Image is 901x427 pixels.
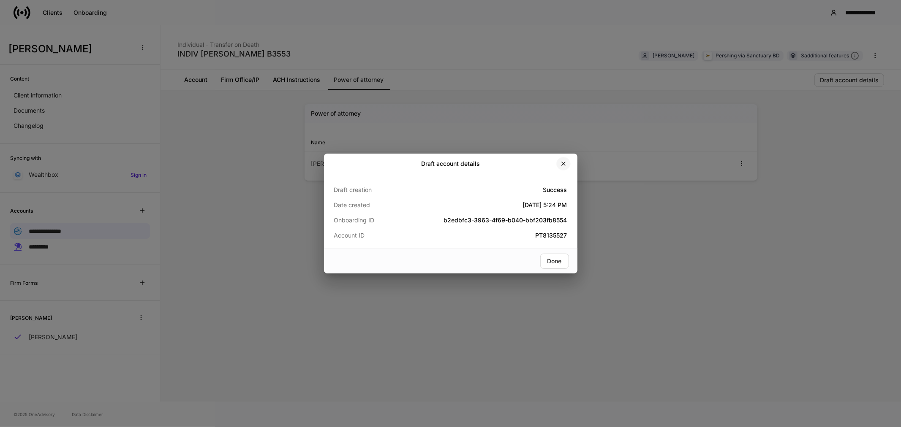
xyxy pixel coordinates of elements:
[412,201,567,209] h5: [DATE] 5:24 PM
[334,201,412,209] p: Date created
[412,231,567,240] h5: PT8135527
[547,258,562,264] div: Done
[334,216,412,224] p: Onboarding ID
[334,231,412,240] p: Account ID
[540,254,569,269] button: Done
[421,159,480,168] h2: Draft account details
[412,216,567,224] h5: b2edbfc3-3963-4f69-b040-bbf203fb8554
[412,186,567,194] h5: Success
[334,186,412,194] p: Draft creation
